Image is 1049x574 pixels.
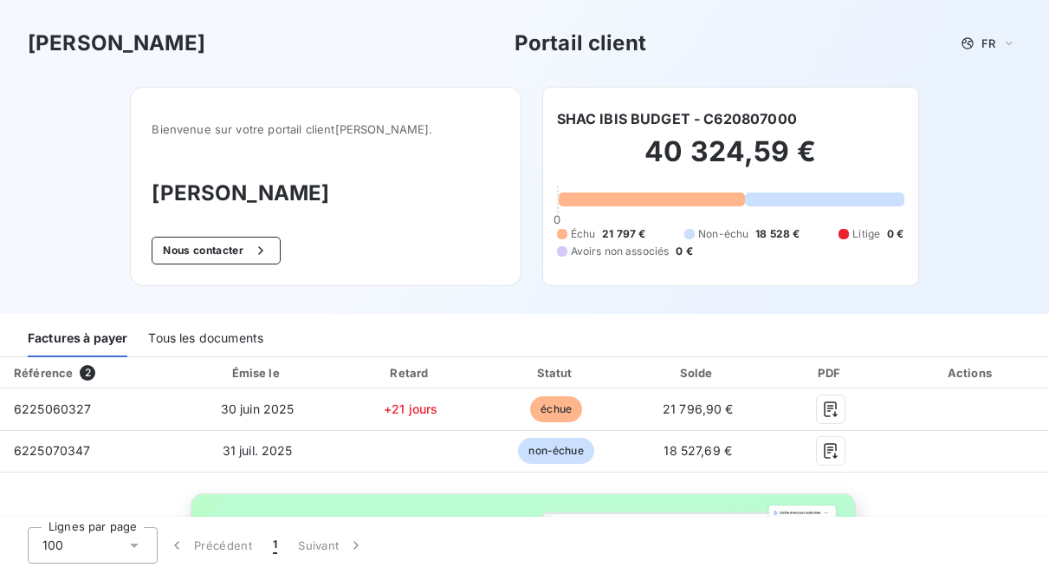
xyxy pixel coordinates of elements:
[152,178,499,209] h3: [PERSON_NAME]
[384,401,437,416] span: +21 jours
[223,443,293,458] span: 31 juil. 2025
[571,244,670,259] span: Avoirs non associés
[28,28,205,59] h3: [PERSON_NAME]
[181,364,334,382] div: Émise le
[152,122,499,136] span: Bienvenue sur votre portail client [PERSON_NAME] .
[80,365,95,381] span: 2
[221,401,295,416] span: 30 juin 2025
[148,321,263,357] div: Tous les documents
[852,226,880,242] span: Litige
[341,364,482,382] div: Retard
[887,226,903,242] span: 0 €
[981,36,995,50] span: FR
[557,134,904,186] h2: 40 324,59 €
[273,537,277,554] span: 1
[14,366,73,380] div: Référence
[42,537,63,554] span: 100
[698,226,748,242] span: Non-échu
[288,527,375,564] button: Suivant
[158,527,262,564] button: Précédent
[602,226,645,242] span: 21 797 €
[530,396,582,422] span: échue
[631,364,765,382] div: Solde
[663,401,734,416] span: 21 796,90 €
[554,212,560,226] span: 0
[897,364,1046,382] div: Actions
[488,364,625,382] div: Statut
[14,443,91,458] span: 6225070347
[14,401,92,416] span: 6225060327
[676,244,692,259] span: 0 €
[755,226,800,242] span: 18 528 €
[28,321,127,357] div: Factures à payer
[557,108,797,129] h6: SHAC IBIS BUDGET - C620807000
[772,364,890,382] div: PDF
[664,443,732,458] span: 18 527,69 €
[515,28,646,59] h3: Portail client
[571,226,596,242] span: Échu
[262,527,288,564] button: 1
[152,237,280,264] button: Nous contacter
[518,438,593,464] span: non-échue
